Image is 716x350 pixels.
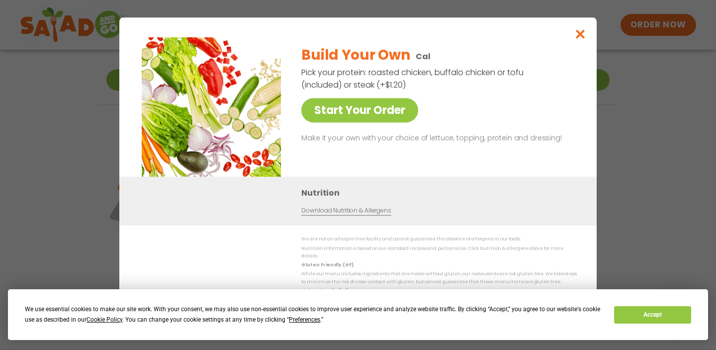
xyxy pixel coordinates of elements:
[87,316,122,323] span: Cookie Policy
[25,304,602,325] div: We use essential cookies to make our site work. With your consent, we may also use non-essential ...
[301,288,348,294] strong: Dairy Friendly (DF)
[301,235,577,243] p: We are not an allergen free facility and cannot guarantee the absence of allergens in our foods.
[289,316,320,323] span: Preferences
[301,45,410,66] h2: Build Your Own
[301,262,353,268] strong: Gluten Friendly (GF)
[301,66,525,91] p: Pick your protein: roasted chicken, buffalo chicken or tofu (included) or steak (+$1.20)
[416,50,431,63] p: Cal
[142,37,281,177] img: Featured product photo for Build Your Own
[614,306,691,324] button: Accept
[301,187,582,199] h3: Nutrition
[301,206,391,216] a: Download Nutrition & Allergens
[301,244,577,260] p: Nutrition information is based on our standard recipes and portion sizes. Click Nutrition & Aller...
[564,17,597,51] button: Close modal
[301,132,573,144] p: Make it your own with your choice of lettuce, topping, protein and dressing!
[8,289,708,340] div: Cookie Consent Prompt
[301,98,418,122] a: Start Your Order
[301,270,577,286] p: While our menu includes ingredients that are made without gluten, our restaurants are not gluten ...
